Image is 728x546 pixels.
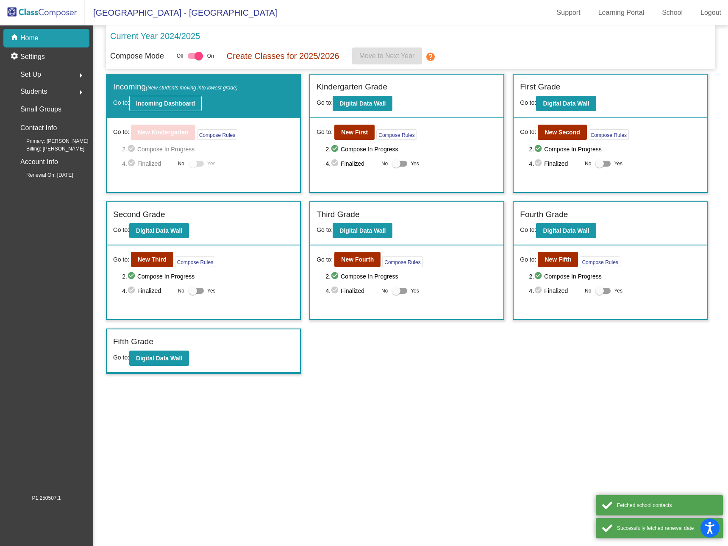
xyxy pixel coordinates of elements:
[585,160,591,167] span: No
[425,52,436,62] mat-icon: help
[325,271,497,281] span: 2. Compose In Progress
[131,125,195,140] button: New Kindergarten
[178,287,184,295] span: No
[110,30,200,42] p: Current Year 2024/2025
[339,100,386,107] b: Digital Data Wall
[520,81,560,93] label: First Grade
[113,99,129,106] span: Go to:
[534,159,544,169] mat-icon: check_circle
[127,144,137,154] mat-icon: check_circle
[20,156,58,168] p: Account Info
[20,122,57,134] p: Contact Info
[113,81,238,93] label: Incoming
[411,159,419,169] span: Yes
[20,52,45,62] p: Settings
[333,96,392,111] button: Digital Data Wall
[122,271,294,281] span: 2. Compose In Progress
[580,256,620,267] button: Compose Rules
[529,286,581,296] span: 4. Finalized
[534,144,544,154] mat-icon: check_circle
[20,103,61,115] p: Small Groups
[352,47,422,64] button: Move to Next Year
[10,33,20,43] mat-icon: home
[536,96,596,111] button: Digital Data Wall
[614,159,622,169] span: Yes
[129,96,202,111] button: Incoming Dashboard
[227,50,339,62] p: Create Classes for 2025/2026
[136,355,182,362] b: Digital Data Wall
[529,144,701,154] span: 2. Compose In Progress
[545,129,580,136] b: New Second
[113,128,129,136] span: Go to:
[13,171,73,179] span: Renewal On: [DATE]
[317,99,333,106] span: Go to:
[136,100,195,107] b: Incoming Dashboard
[317,226,333,233] span: Go to:
[122,144,294,154] span: 2. Compose In Progress
[614,286,622,296] span: Yes
[76,70,86,81] mat-icon: arrow_right
[381,160,388,167] span: No
[520,209,568,221] label: Fourth Grade
[694,6,728,19] a: Logout
[127,271,137,281] mat-icon: check_circle
[113,336,153,348] label: Fifth Grade
[13,137,89,145] span: Primary: [PERSON_NAME]
[13,145,84,153] span: Billing: [PERSON_NAME]
[339,227,386,234] b: Digital Data Wall
[534,286,544,296] mat-icon: check_circle
[529,159,581,169] span: 4. Finalized
[520,226,536,233] span: Go to:
[529,271,701,281] span: 2. Compose In Progress
[129,351,189,366] button: Digital Data Wall
[331,286,341,296] mat-icon: check_circle
[376,129,417,140] button: Compose Rules
[197,129,237,140] button: Compose Rules
[543,227,589,234] b: Digital Data Wall
[334,125,375,140] button: New First
[545,256,571,263] b: New Fifth
[359,52,415,59] span: Move to Next Year
[334,252,381,267] button: New Fourth
[127,286,137,296] mat-icon: check_circle
[341,129,368,136] b: New First
[538,252,578,267] button: New Fifth
[129,223,189,238] button: Digital Data Wall
[534,271,544,281] mat-icon: check_circle
[20,33,39,43] p: Home
[122,286,173,296] span: 4. Finalized
[317,81,387,93] label: Kindergarten Grade
[617,524,717,532] div: Successfully fetched renewal date
[655,6,689,19] a: School
[146,85,238,91] span: (New students moving into lowest grade)
[127,159,137,169] mat-icon: check_circle
[411,286,419,296] span: Yes
[331,271,341,281] mat-icon: check_circle
[333,223,392,238] button: Digital Data Wall
[138,129,189,136] b: New Kindergarten
[207,286,216,296] span: Yes
[136,227,182,234] b: Digital Data Wall
[381,287,388,295] span: No
[113,255,129,264] span: Go to:
[331,144,341,154] mat-icon: check_circle
[85,6,277,19] span: [GEOGRAPHIC_DATA] - [GEOGRAPHIC_DATA]
[543,100,589,107] b: Digital Data Wall
[536,223,596,238] button: Digital Data Wall
[617,501,717,509] div: Fetched school contacts
[76,87,86,97] mat-icon: arrow_right
[382,256,422,267] button: Compose Rules
[131,252,173,267] button: New Third
[550,6,587,19] a: Support
[20,69,41,81] span: Set Up
[538,125,586,140] button: New Second
[110,50,164,62] p: Compose Mode
[122,159,173,169] span: 4. Finalized
[317,255,333,264] span: Go to:
[178,160,184,167] span: No
[331,159,341,169] mat-icon: check_circle
[113,226,129,233] span: Go to:
[325,286,377,296] span: 4. Finalized
[585,287,591,295] span: No
[207,52,214,60] span: On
